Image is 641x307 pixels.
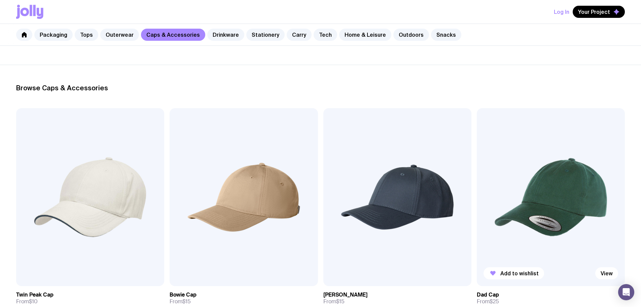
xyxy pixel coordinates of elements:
h3: Dad Cap [477,291,499,298]
a: Tops [75,29,98,41]
a: View [595,267,618,279]
span: Add to wishlist [500,270,539,277]
button: Log In [554,6,569,18]
span: From [170,298,191,305]
div: Open Intercom Messenger [618,284,634,300]
h3: Bowie Cap [170,291,197,298]
a: Snacks [431,29,461,41]
h3: Twin Peak Cap [16,291,54,298]
h2: Browse Caps & Accessories [16,84,625,92]
a: Carry [287,29,312,41]
span: $15 [336,298,345,305]
h3: [PERSON_NAME] [323,291,367,298]
span: $10 [29,298,38,305]
a: Drinkware [207,29,244,41]
span: $25 [490,298,499,305]
button: Add to wishlist [484,267,544,279]
a: Tech [314,29,337,41]
span: From [323,298,345,305]
span: From [477,298,499,305]
a: Home & Leisure [339,29,391,41]
span: Your Project [578,8,610,15]
a: Caps & Accessories [141,29,205,41]
span: $15 [182,298,191,305]
a: Outdoors [393,29,429,41]
span: From [16,298,38,305]
a: Outerwear [100,29,139,41]
a: Packaging [34,29,73,41]
button: Your Project [573,6,625,18]
a: Stationery [246,29,285,41]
